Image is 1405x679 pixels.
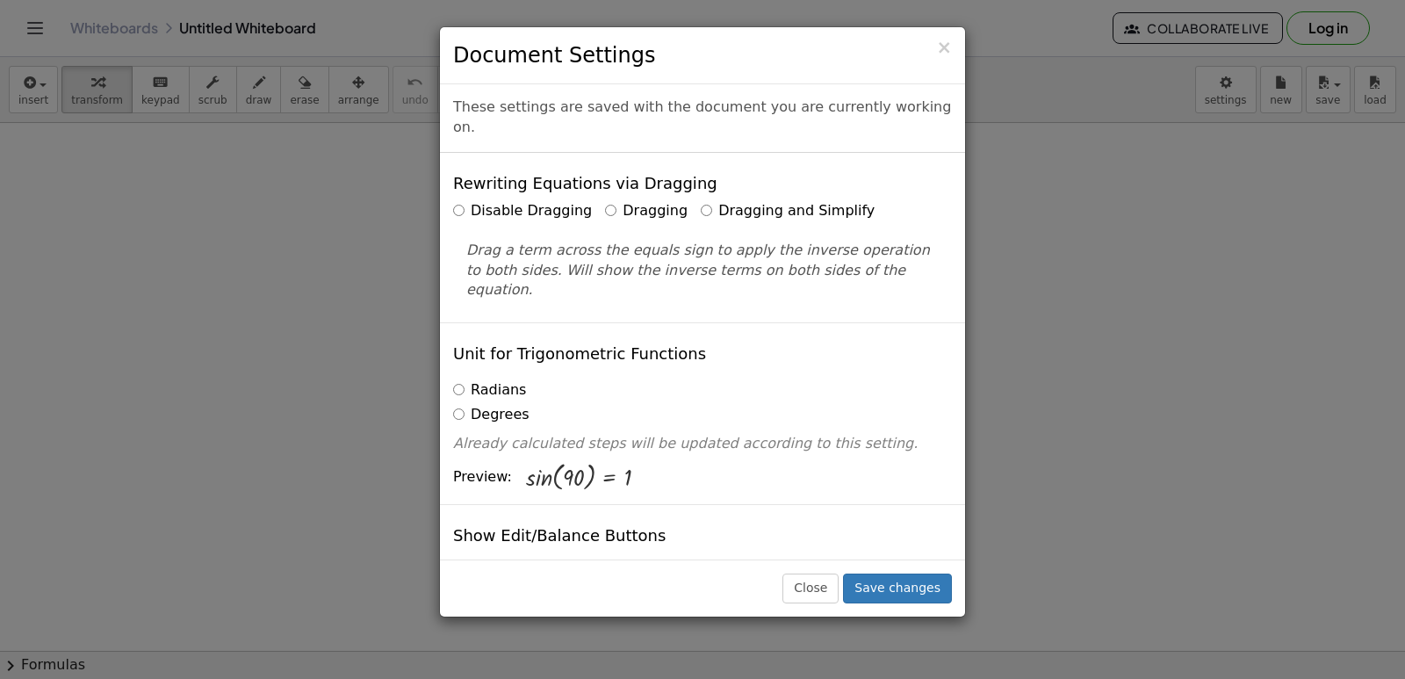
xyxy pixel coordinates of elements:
h4: Unit for Trigonometric Functions [453,345,706,363]
label: Dragging and Simplify [701,201,875,221]
h4: Rewriting Equations via Dragging [453,175,717,192]
h4: Show Edit/Balance Buttons [453,527,666,545]
input: Dragging and Simplify [701,205,712,216]
input: Radians [453,384,465,395]
span: Preview: [453,467,512,488]
label: Radians [453,380,526,401]
p: Drag a term across the equals sign to apply the inverse operation to both sides. Will show the in... [466,241,939,301]
label: Show Edit/Balance Buttons [453,560,659,580]
label: Disable Dragging [453,201,592,221]
input: Dragging [605,205,616,216]
input: Degrees [453,408,465,420]
div: These settings are saved with the document you are currently working on. [440,84,965,153]
label: Degrees [453,405,530,425]
p: Already calculated steps will be updated according to this setting. [453,434,952,454]
button: Save changes [843,574,952,603]
button: Close [936,39,952,57]
h3: Document Settings [453,40,952,70]
button: Close [782,574,839,603]
label: Dragging [605,201,688,221]
span: × [936,37,952,58]
input: Disable Dragging [453,205,465,216]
